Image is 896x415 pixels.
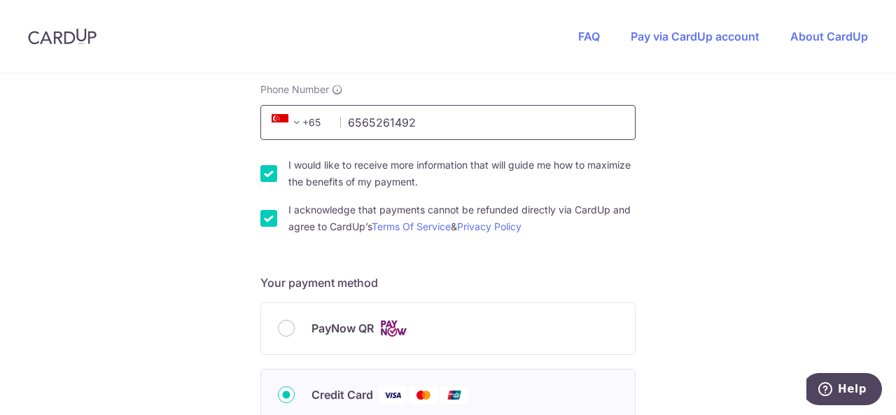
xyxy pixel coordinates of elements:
a: Terms Of Service [372,220,451,232]
img: Mastercard [409,386,437,404]
span: Phone Number [260,83,329,97]
img: Cards logo [379,320,407,337]
h5: Your payment method [260,274,636,291]
iframe: Opens a widget where you can find more information [806,373,882,408]
a: FAQ [578,29,600,43]
img: CardUp [28,28,97,45]
img: Visa [379,386,407,404]
span: +65 [267,114,330,131]
label: I would like to receive more information that will guide me how to maximize the benefits of my pa... [288,157,636,190]
span: Credit Card [311,386,373,403]
a: About CardUp [790,29,868,43]
a: Pay via CardUp account [631,29,759,43]
label: I acknowledge that payments cannot be refunded directly via CardUp and agree to CardUp’s & [288,202,636,235]
span: PayNow QR [311,320,374,337]
img: Union Pay [440,386,468,404]
div: Credit Card Visa Mastercard Union Pay [278,386,618,404]
div: PayNow QR Cards logo [278,320,618,337]
a: Privacy Policy [457,220,521,232]
span: +65 [272,114,305,131]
